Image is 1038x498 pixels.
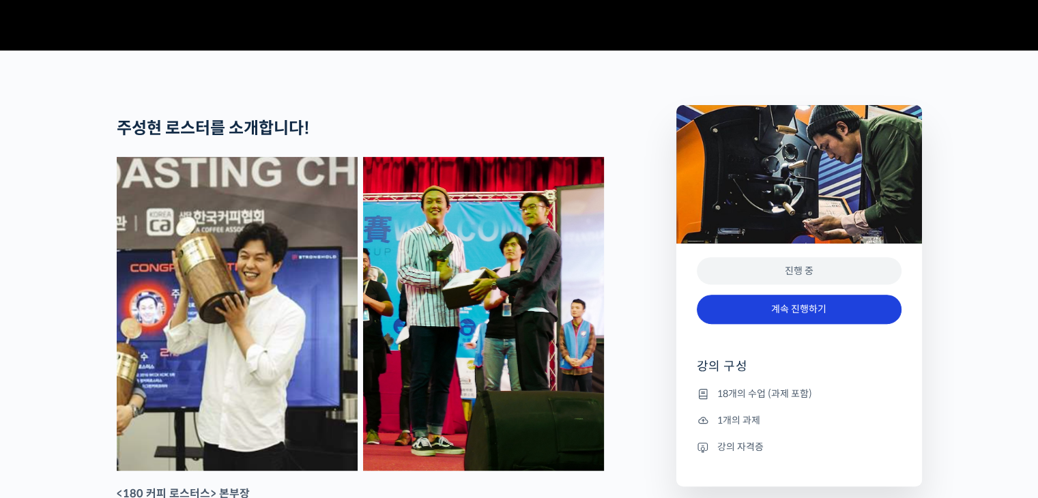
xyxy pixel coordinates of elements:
[117,118,310,138] strong: 주성현 로스터를 소개합니다!
[697,412,902,428] li: 1개의 과제
[176,385,262,419] a: 설정
[43,405,51,416] span: 홈
[697,257,902,285] div: 진행 중
[697,358,902,385] h4: 강의 구성
[90,385,176,419] a: 대화
[125,406,141,417] span: 대화
[697,439,902,455] li: 강의 자격증
[697,385,902,402] li: 18개의 수업 (과제 포함)
[211,405,227,416] span: 설정
[4,385,90,419] a: 홈
[697,295,902,324] a: 계속 진행하기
